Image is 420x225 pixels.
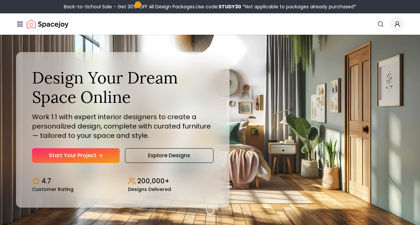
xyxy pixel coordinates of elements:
nav: Global [16,13,404,35]
div: Design stats [32,171,214,192]
p: 200,000+ [137,176,169,186]
small: Customer Rating [32,187,74,192]
b: STUDY30 [219,3,241,10]
span: Use code: [196,3,241,10]
p: 4.7 [41,176,51,186]
a: Start Your Project [32,148,120,163]
a: Spacejoy [27,17,68,31]
h1: Design Your Dream Space Online [32,68,214,106]
small: Designs Delivered [128,187,171,192]
p: Work 1:1 with expert interior designers to create a personalized design, complete with curated fu... [32,112,214,140]
div: Back-to-School Sale – Get 30% OFF All Design Packages. [64,3,356,10]
span: *Not applicable to packages already purchased* [241,3,356,10]
a: Explore Designs [125,148,213,163]
img: Spacejoy Logo [27,17,68,31]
